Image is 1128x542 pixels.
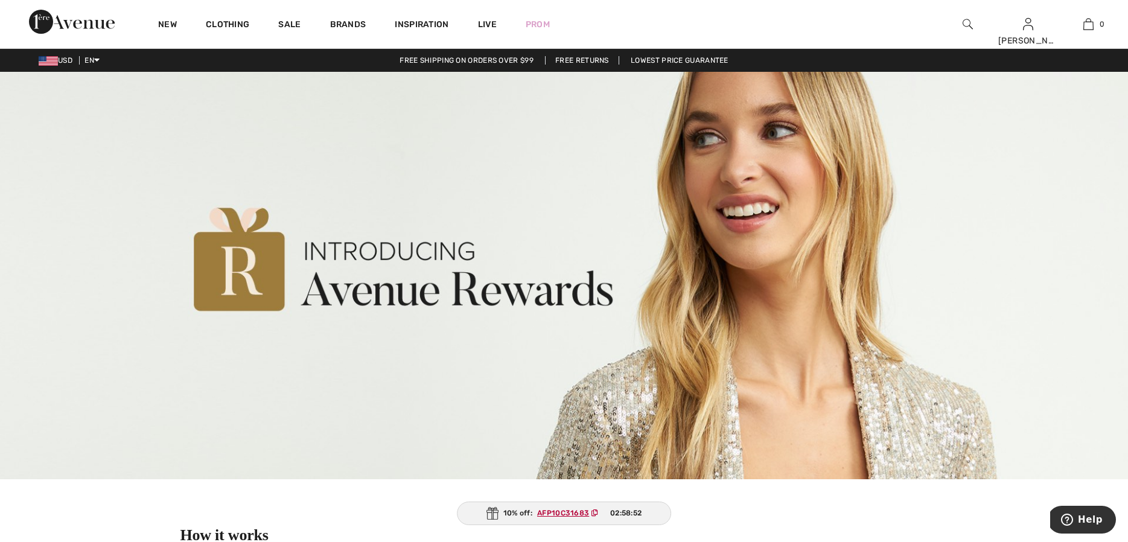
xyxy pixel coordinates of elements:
span: EN [84,56,100,65]
a: 0 [1059,17,1118,31]
img: search the website [963,17,973,31]
a: Live [478,18,497,31]
img: My Info [1023,17,1033,31]
a: Lowest Price Guarantee [621,56,738,65]
ins: AFP10C31683 [537,509,589,517]
img: Gift.svg [486,507,499,520]
a: Prom [526,18,550,31]
span: 0 [1100,19,1104,30]
a: Free Returns [545,56,619,65]
div: [PERSON_NAME] [998,34,1057,47]
img: US Dollar [39,56,58,66]
span: USD [39,56,77,65]
iframe: Opens a widget where you can find more information [1050,506,1116,536]
a: Clothing [206,19,249,32]
span: 02:58:52 [610,508,642,518]
a: Free shipping on orders over $99 [390,56,543,65]
img: My Bag [1083,17,1094,31]
img: 1ère Avenue [29,10,115,34]
a: Sale [278,19,301,32]
div: 10% off: [457,502,672,525]
a: New [158,19,177,32]
a: Brands [330,19,366,32]
a: Sign In [1023,18,1033,30]
span: Inspiration [395,19,448,32]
